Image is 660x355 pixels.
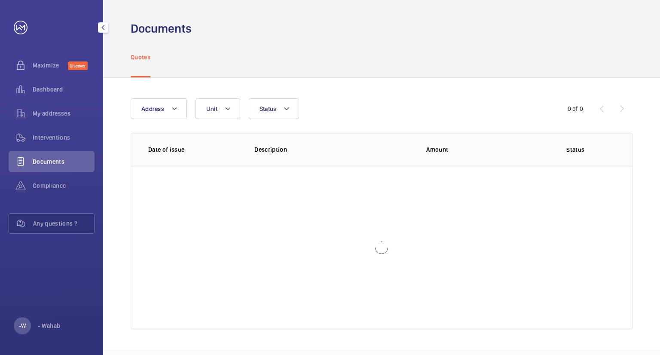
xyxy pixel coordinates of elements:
[19,321,26,330] p: -W
[33,157,95,166] span: Documents
[131,53,150,61] p: Quotes
[568,104,583,113] div: 0 of 0
[33,219,94,228] span: Any questions ?
[260,105,277,112] span: Status
[33,133,95,142] span: Interventions
[131,21,192,37] h1: Documents
[141,105,164,112] span: Address
[33,85,95,94] span: Dashboard
[206,105,217,112] span: Unit
[131,98,187,119] button: Address
[249,98,299,119] button: Status
[38,321,60,330] p: - Wahab
[68,61,88,70] span: Discover
[426,145,522,154] p: Amount
[196,98,240,119] button: Unit
[33,61,68,70] span: Maximize
[254,145,412,154] p: Description
[33,109,95,118] span: My addresses
[33,181,95,190] span: Compliance
[148,145,241,154] p: Date of issue
[536,145,615,154] p: Status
